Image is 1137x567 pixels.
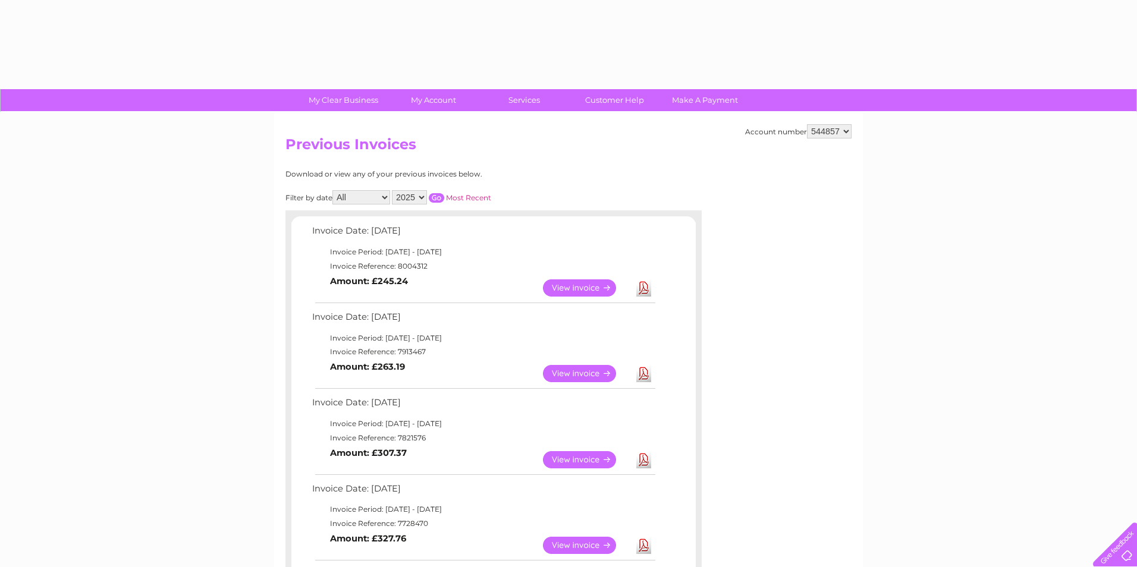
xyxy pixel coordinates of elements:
a: Download [636,537,651,554]
a: View [543,451,630,468]
td: Invoice Date: [DATE] [309,223,657,245]
div: Filter by date [285,190,598,204]
a: View [543,537,630,554]
td: Invoice Date: [DATE] [309,395,657,417]
td: Invoice Period: [DATE] - [DATE] [309,245,657,259]
a: Download [636,365,651,382]
td: Invoice Period: [DATE] - [DATE] [309,502,657,516]
div: Account number [745,124,852,138]
h2: Previous Invoices [285,136,852,159]
b: Amount: £307.37 [330,448,407,458]
a: My Clear Business [294,89,392,111]
td: Invoice Period: [DATE] - [DATE] [309,331,657,345]
a: View [543,365,630,382]
a: Services [475,89,573,111]
td: Invoice Reference: 7913467 [309,345,657,359]
a: Download [636,451,651,468]
td: Invoice Date: [DATE] [309,309,657,331]
a: Download [636,279,651,297]
td: Invoice Reference: 8004312 [309,259,657,273]
td: Invoice Reference: 7728470 [309,516,657,531]
a: View [543,279,630,297]
td: Invoice Date: [DATE] [309,481,657,503]
b: Amount: £263.19 [330,361,405,372]
a: Customer Help [566,89,664,111]
b: Amount: £327.76 [330,533,406,544]
b: Amount: £245.24 [330,276,408,286]
a: Make A Payment [656,89,754,111]
a: Most Recent [446,193,491,202]
div: Download or view any of your previous invoices below. [285,170,598,178]
td: Invoice Reference: 7821576 [309,431,657,445]
a: My Account [385,89,483,111]
td: Invoice Period: [DATE] - [DATE] [309,417,657,431]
